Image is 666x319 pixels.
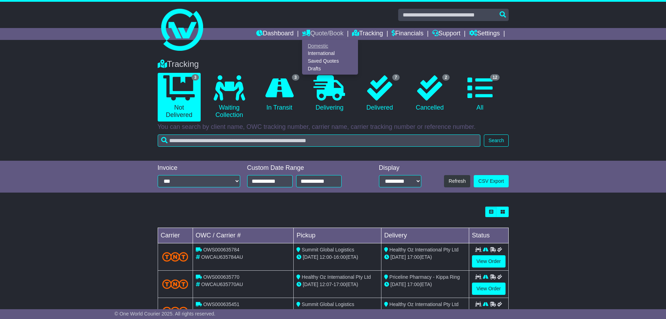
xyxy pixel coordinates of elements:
a: Domestic [302,42,358,50]
a: 2 Cancelled [408,73,451,114]
a: Settings [469,28,500,40]
span: 2 [442,74,450,81]
span: Priceline Pharmacy - Kippa Ring [389,274,460,280]
span: Healthy Oz International Pty Ltd [389,301,459,307]
span: 16:00 [334,254,346,260]
span: 12:07 [320,282,332,287]
div: (ETA) [384,254,466,261]
a: CSV Export [474,175,508,187]
td: Carrier [158,228,193,243]
span: OWCAU635770AU [201,282,243,287]
span: [DATE] [303,282,318,287]
div: Display [379,164,421,172]
span: Summit Global Logistics [302,247,354,252]
a: Drafts [302,65,358,72]
a: View Order [472,255,506,268]
a: 12 All [458,73,501,114]
a: Saved Quotes [302,57,358,65]
div: - (ETA) [296,254,378,261]
span: 12 [490,74,500,81]
div: (ETA) [384,281,466,288]
span: 3 [292,74,299,81]
a: Support [432,28,460,40]
span: OWS000635784 [203,247,239,252]
span: [DATE] [391,282,406,287]
div: (ETA) [384,308,466,315]
a: Delivering [308,73,351,114]
a: Dashboard [256,28,294,40]
span: Summit Global Logistics [302,301,354,307]
button: Search [484,134,508,147]
td: Status [469,228,508,243]
a: Waiting Collection [208,73,251,122]
a: 7 Delivered [358,73,401,114]
span: [DATE] [303,254,318,260]
span: 3 [192,74,199,81]
a: Quote/Book [302,28,343,40]
img: TNT_Domestic.png [162,307,188,316]
td: OWC / Carrier # [193,228,294,243]
a: 3 Not Delivered [158,73,201,122]
span: OWS000635451 [203,301,239,307]
span: [DATE] [391,254,406,260]
a: International [302,50,358,57]
div: - (ETA) [296,281,378,288]
span: Healthy Oz International Pty Ltd [302,274,371,280]
span: 12:00 [320,254,332,260]
img: TNT_Domestic.png [162,279,188,289]
img: TNT_Domestic.png [162,252,188,262]
a: View Order [472,283,506,295]
td: Delivery [381,228,469,243]
a: Financials [392,28,423,40]
div: Custom Date Range [247,164,359,172]
span: 17:00 [407,254,420,260]
div: - (ETA) [296,308,378,315]
a: 3 In Transit [258,73,301,114]
div: Tracking [154,59,512,69]
a: Tracking [352,28,383,40]
span: © One World Courier 2025. All rights reserved. [115,311,216,317]
span: 7 [392,74,400,81]
p: You can search by client name, OWC tracking number, carrier name, carrier tracking number or refe... [158,123,509,131]
button: Refresh [444,175,470,187]
span: 17:00 [407,282,420,287]
span: Healthy Oz International Pty Ltd [389,247,459,252]
td: Pickup [294,228,381,243]
span: OWS000635770 [203,274,239,280]
span: 17:00 [334,282,346,287]
div: Invoice [158,164,240,172]
span: OWCAU635784AU [201,254,243,260]
div: Quote/Book [302,40,358,75]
